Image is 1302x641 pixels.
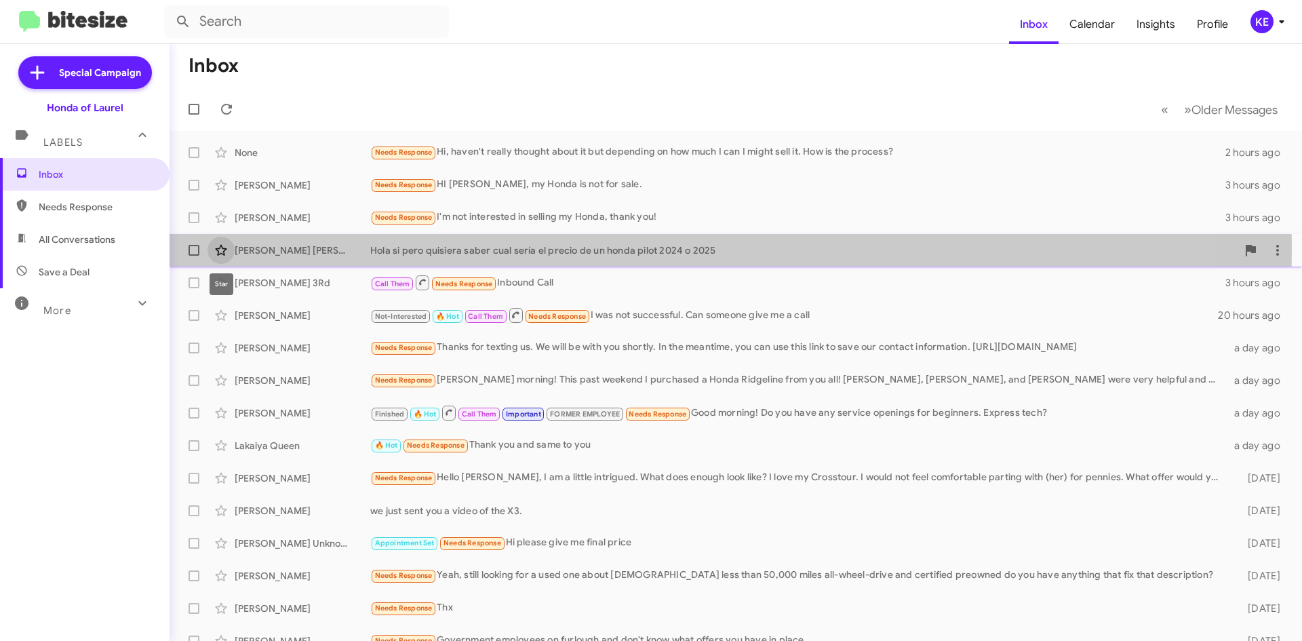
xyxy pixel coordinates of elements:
[370,470,1226,486] div: Hello [PERSON_NAME], I am a little intrigued. What does enough look like? I love my Crosstour. I ...
[506,410,541,419] span: Important
[443,539,501,547] span: Needs Response
[1186,5,1239,44] a: Profile
[18,56,152,89] a: Special Campaign
[375,539,435,547] span: Appointment Set
[370,568,1226,583] div: Yeah, still looking for a used one about [DEMOGRAPHIC_DATA] less than 50,000 miles all-wheel-driv...
[1226,569,1291,583] div: [DATE]
[370,274,1225,291] div: Inbound Call
[235,146,370,159] div: None
[235,602,370,615] div: [PERSON_NAME]
[1225,211,1291,225] div: 3 hours ago
[1226,471,1291,485] div: [DATE]
[375,148,433,157] span: Needs Response
[1226,439,1291,452] div: a day ago
[1226,602,1291,615] div: [DATE]
[235,309,370,322] div: [PERSON_NAME]
[235,406,370,420] div: [PERSON_NAME]
[375,473,433,482] span: Needs Response
[375,441,398,450] span: 🔥 Hot
[235,537,370,550] div: [PERSON_NAME] Unknown
[370,177,1225,193] div: HI [PERSON_NAME], my Honda is not for sale.
[1191,102,1278,117] span: Older Messages
[39,200,154,214] span: Needs Response
[235,211,370,225] div: [PERSON_NAME]
[414,410,437,419] span: 🔥 Hot
[462,410,497,419] span: Call Them
[370,535,1226,551] div: Hi please give me final price
[1225,178,1291,192] div: 3 hours ago
[1161,101,1168,118] span: «
[1153,96,1286,123] nav: Page navigation example
[407,441,465,450] span: Needs Response
[528,312,586,321] span: Needs Response
[235,471,370,485] div: [PERSON_NAME]
[235,178,370,192] div: [PERSON_NAME]
[235,244,370,257] div: [PERSON_NAME] [PERSON_NAME]
[370,340,1226,355] div: Thanks for texting us. We will be with you shortly. In the meantime, you can use this link to sav...
[39,168,154,181] span: Inbox
[370,438,1226,453] div: Thank you and same to you
[39,233,115,246] span: All Conversations
[1226,406,1291,420] div: a day ago
[59,66,141,79] span: Special Campaign
[375,571,433,580] span: Needs Response
[1250,10,1274,33] div: KE
[235,341,370,355] div: [PERSON_NAME]
[235,504,370,518] div: [PERSON_NAME]
[1226,341,1291,355] div: a day ago
[370,144,1225,160] div: Hi, haven't really thought about it but depending on how much I can I might sell it. How is the p...
[375,279,410,288] span: Call Them
[1225,146,1291,159] div: 2 hours ago
[1153,96,1177,123] button: Previous
[375,213,433,222] span: Needs Response
[47,101,123,115] div: Honda of Laurel
[43,136,83,149] span: Labels
[370,210,1225,225] div: I'm not interested in selling my Honda, thank you!
[375,180,433,189] span: Needs Response
[370,504,1226,518] div: we just sent you a video of the X3.
[375,604,433,613] span: Needs Response
[1218,309,1291,322] div: 20 hours ago
[370,600,1226,616] div: Thx
[375,343,433,352] span: Needs Response
[189,55,239,77] h1: Inbox
[235,569,370,583] div: [PERSON_NAME]
[164,5,449,38] input: Search
[43,305,71,317] span: More
[235,374,370,387] div: [PERSON_NAME]
[1184,101,1191,118] span: »
[436,312,459,321] span: 🔥 Hot
[1126,5,1186,44] a: Insights
[375,376,433,385] span: Needs Response
[1176,96,1286,123] button: Next
[1226,504,1291,518] div: [DATE]
[550,410,620,419] span: FORMER EMPLOYEE
[375,410,405,419] span: Finished
[370,307,1218,324] div: I was not successful. Can someone give me a call
[39,265,90,279] span: Save a Deal
[235,439,370,452] div: Lakaiya Queen
[210,273,233,295] div: Star
[1226,537,1291,550] div: [DATE]
[1239,10,1287,33] button: KE
[1226,374,1291,387] div: a day ago
[1009,5,1059,44] a: Inbox
[629,410,686,419] span: Needs Response
[1059,5,1126,44] a: Calendar
[370,404,1226,421] div: Good morning! Do you have any service openings for beginners. Express tech?
[370,244,1237,257] div: Hola si pero quisiera saber cual sería el precio de un honda pilot 2024 o 2025
[435,279,493,288] span: Needs Response
[1225,276,1291,290] div: 3 hours ago
[235,276,370,290] div: [PERSON_NAME] 3Rd
[468,312,503,321] span: Call Them
[370,372,1226,388] div: [PERSON_NAME] morning! This past weekend I purchased a Honda Ridgeline from you all! [PERSON_NAME...
[375,312,427,321] span: Not-Interested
